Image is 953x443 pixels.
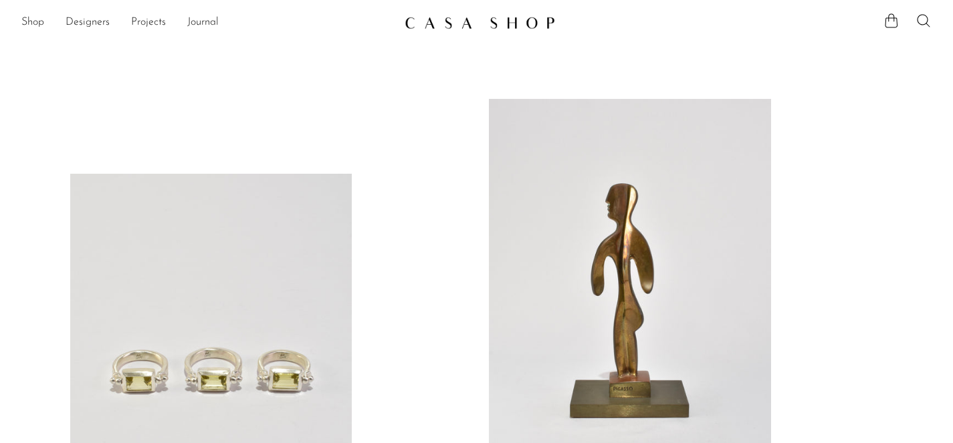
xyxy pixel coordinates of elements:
ul: NEW HEADER MENU [21,11,394,34]
a: Designers [66,14,110,31]
nav: Desktop navigation [21,11,394,34]
a: Shop [21,14,44,31]
a: Projects [131,14,166,31]
a: Journal [187,14,219,31]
